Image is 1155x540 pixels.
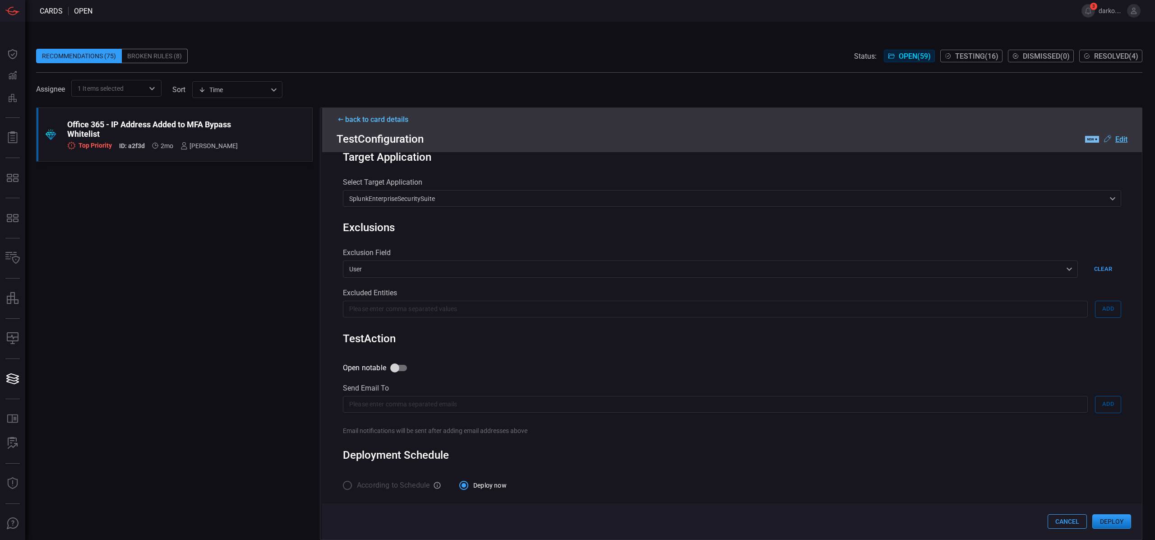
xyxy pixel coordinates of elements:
div: Email notifications will be sent after adding email addresses above [343,427,1121,434]
label: Select Target Application [343,178,1121,186]
span: Assignee [36,85,65,93]
span: open [74,7,92,15]
span: Cards [40,7,63,15]
input: Please enter comma separated emails [343,396,1088,413]
button: 3 [1081,4,1095,18]
button: Dashboard [2,43,23,65]
button: Rule Catalog [2,408,23,430]
div: Office 365 - IP Address Added to MFA Bypass Whitelist [67,120,247,139]
button: Detections [2,65,23,87]
span: According to Schedule [357,480,430,491]
label: sort [172,85,185,94]
p: SplunkEnterpriseSecuritySuite [349,194,1107,203]
button: Compliance Monitoring [2,328,23,349]
div: Broken Rules (8) [122,49,188,63]
span: Resolved ( 4 ) [1094,52,1138,61]
span: Testing ( 16 ) [955,52,998,61]
button: Deploy [1092,514,1131,529]
button: Open(59) [884,50,935,62]
div: Target Application [343,151,1121,163]
div: Deployment Schedule [343,449,1121,461]
span: Deploy now [473,481,507,490]
button: Clear [1085,261,1121,277]
div: Test Action [343,332,1121,345]
button: Open [146,82,158,95]
div: back to card details [337,115,1127,124]
button: Cancel [1048,514,1087,529]
div: Top Priority [67,141,112,150]
span: Open notable [343,363,386,373]
div: Time [199,85,268,94]
button: Ask Us A Question [2,513,23,535]
button: MITRE - Detection Posture [2,207,23,229]
span: Dismissed ( 0 ) [1023,52,1070,61]
button: Cards [2,368,23,390]
span: Aug 11, 2025 2:15 PM [161,142,173,149]
button: Testing(16) [940,50,1003,62]
button: Dismissed(0) [1008,50,1074,62]
button: Resolved(4) [1079,50,1142,62]
div: Send email to [343,384,1121,392]
div: user [343,261,1078,277]
div: [PERSON_NAME] [180,142,238,149]
button: Threat Intelligence [2,473,23,494]
input: Please enter comma separated values [343,301,1088,317]
div: Exclusion Field [343,248,1121,257]
button: Preventions [2,87,23,108]
button: Inventory [2,247,23,269]
span: darko.blagojevic [1099,7,1123,14]
div: Exclusions [343,221,395,234]
button: assets [2,288,23,309]
u: Edit [1115,135,1127,144]
div: Recommendations (75) [36,49,122,63]
span: 3 [1090,3,1097,10]
div: Excluded Entities [343,289,1121,297]
span: 1 Items selected [78,84,124,93]
button: MITRE - Exposures [2,167,23,189]
h5: ID: a2f3d [119,142,145,150]
button: ALERT ANALYSIS [2,433,23,454]
span: Open ( 59 ) [899,52,931,61]
div: Test Configuration [337,133,1127,145]
button: Reports [2,127,23,149]
span: Status: [854,52,877,61]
